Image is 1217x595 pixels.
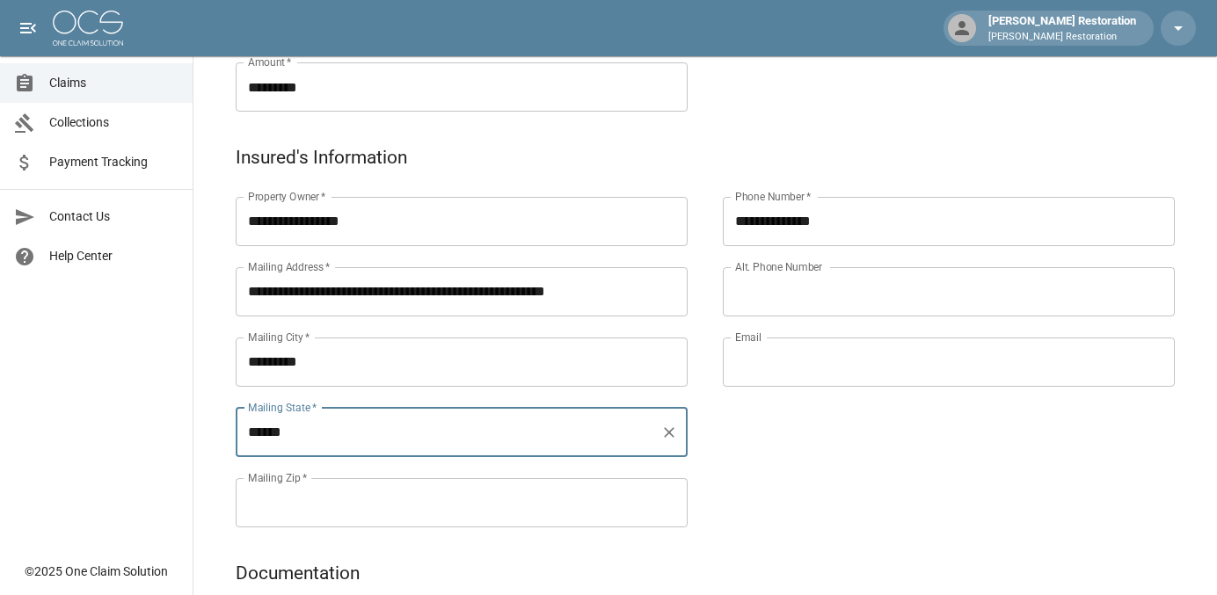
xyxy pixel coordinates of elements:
div: [PERSON_NAME] Restoration [981,12,1143,44]
button: open drawer [11,11,46,46]
label: Phone Number [735,189,811,204]
p: [PERSON_NAME] Restoration [988,30,1136,45]
span: Claims [49,74,179,92]
label: Email [735,330,762,345]
span: Collections [49,113,179,132]
img: ocs-logo-white-transparent.png [53,11,123,46]
label: Mailing Zip [248,470,308,485]
label: Mailing State [248,400,317,415]
button: Clear [657,420,681,445]
label: Property Owner [248,189,326,204]
span: Help Center [49,247,179,265]
div: © 2025 One Claim Solution [25,562,168,580]
label: Amount [248,54,292,69]
label: Mailing City [248,330,310,345]
span: Payment Tracking [49,153,179,171]
label: Alt. Phone Number [735,259,822,274]
label: Mailing Address [248,259,330,274]
span: Contact Us [49,207,179,226]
